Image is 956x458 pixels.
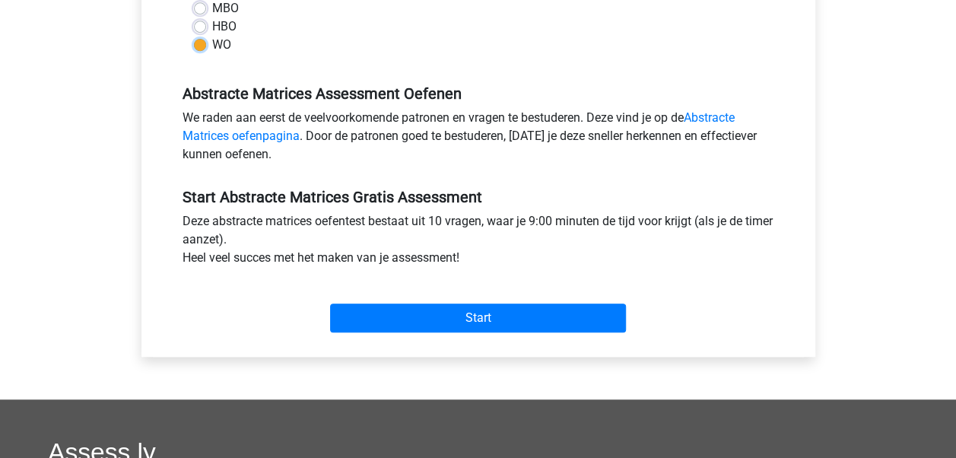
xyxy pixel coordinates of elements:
h5: Start Abstracte Matrices Gratis Assessment [183,188,774,206]
div: Deze abstracte matrices oefentest bestaat uit 10 vragen, waar je 9:00 minuten de tijd voor krijgt... [171,212,786,273]
h5: Abstracte Matrices Assessment Oefenen [183,84,774,103]
input: Start [330,304,626,332]
label: HBO [212,17,237,36]
label: WO [212,36,231,54]
div: We raden aan eerst de veelvoorkomende patronen en vragen te bestuderen. Deze vind je op de . Door... [171,109,786,170]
